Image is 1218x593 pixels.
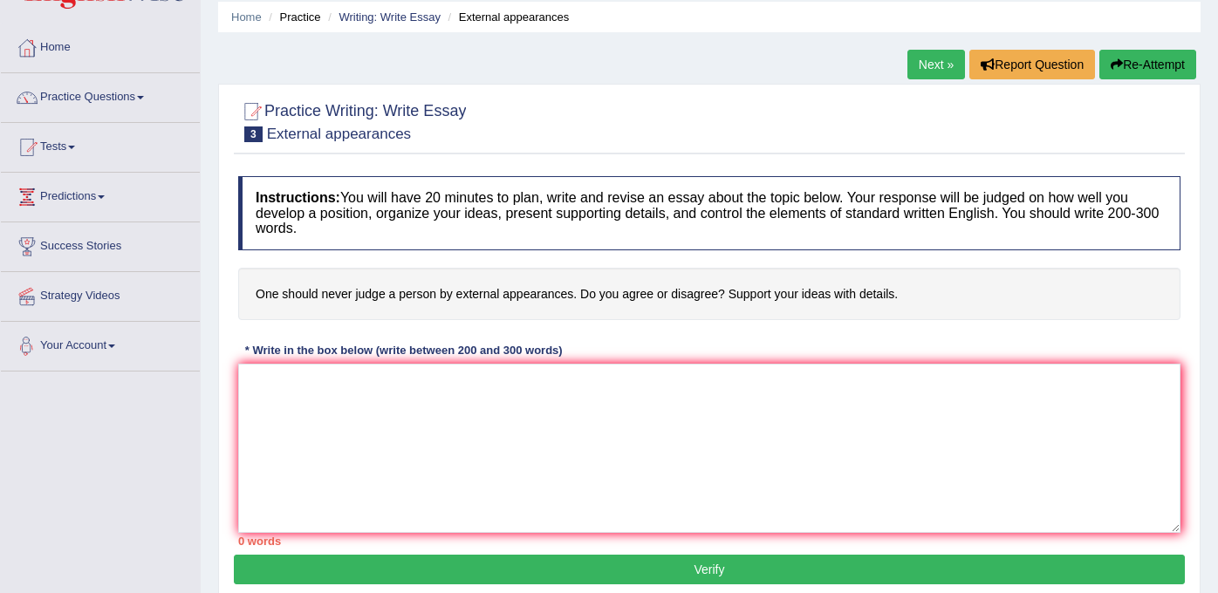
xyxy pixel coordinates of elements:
[1,222,200,266] a: Success Stories
[264,9,320,25] li: Practice
[1099,50,1196,79] button: Re-Attempt
[907,50,965,79] a: Next »
[267,126,411,142] small: External appearances
[231,10,262,24] a: Home
[238,99,466,142] h2: Practice Writing: Write Essay
[234,555,1185,584] button: Verify
[1,322,200,365] a: Your Account
[238,533,1180,549] div: 0 words
[969,50,1095,79] button: Report Question
[339,10,441,24] a: Writing: Write Essay
[1,123,200,167] a: Tests
[244,126,263,142] span: 3
[444,9,570,25] li: External appearances
[1,173,200,216] a: Predictions
[238,342,569,358] div: * Write in the box below (write between 200 and 300 words)
[1,73,200,117] a: Practice Questions
[1,24,200,67] a: Home
[238,176,1180,250] h4: You will have 20 minutes to plan, write and revise an essay about the topic below. Your response ...
[256,190,340,205] b: Instructions:
[238,268,1180,321] h4: One should never judge a person by external appearances. Do you agree or disagree? Support your i...
[1,272,200,316] a: Strategy Videos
